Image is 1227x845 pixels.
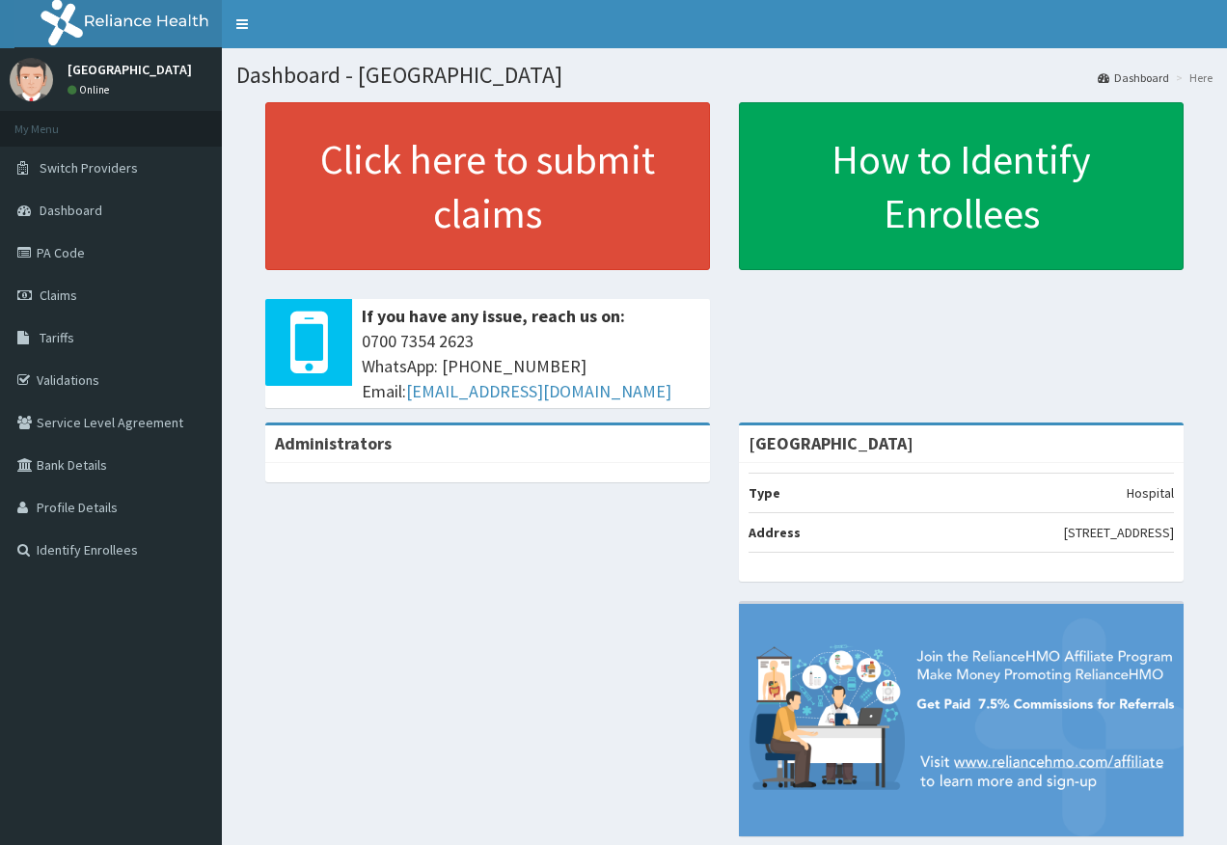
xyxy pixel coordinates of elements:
[1171,69,1213,86] li: Here
[1098,69,1169,86] a: Dashboard
[406,380,671,402] a: [EMAIL_ADDRESS][DOMAIN_NAME]
[40,329,74,346] span: Tariffs
[739,604,1184,836] img: provider-team-banner.png
[275,432,392,454] b: Administrators
[1127,483,1174,503] p: Hospital
[749,484,780,502] b: Type
[749,524,801,541] b: Address
[10,58,53,101] img: User Image
[265,102,710,270] a: Click here to submit claims
[362,329,700,403] span: 0700 7354 2623 WhatsApp: [PHONE_NUMBER] Email:
[40,286,77,304] span: Claims
[1064,523,1174,542] p: [STREET_ADDRESS]
[68,83,114,96] a: Online
[236,63,1213,88] h1: Dashboard - [GEOGRAPHIC_DATA]
[739,102,1184,270] a: How to Identify Enrollees
[749,432,913,454] strong: [GEOGRAPHIC_DATA]
[362,305,625,327] b: If you have any issue, reach us on:
[40,202,102,219] span: Dashboard
[40,159,138,177] span: Switch Providers
[68,63,192,76] p: [GEOGRAPHIC_DATA]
